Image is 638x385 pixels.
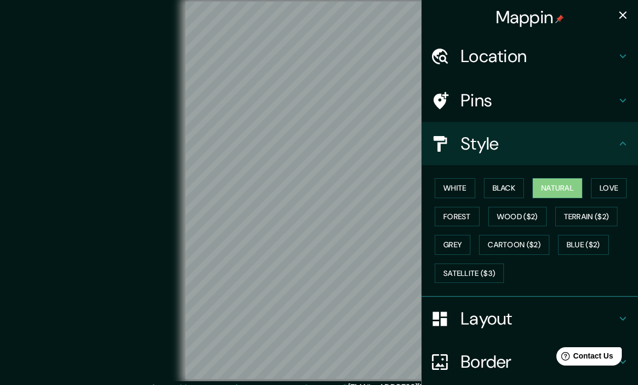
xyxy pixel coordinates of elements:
button: Terrain ($2) [555,207,618,227]
button: Forest [435,207,480,227]
h4: Mappin [496,6,564,28]
button: Cartoon ($2) [479,235,549,255]
button: Wood ($2) [488,207,547,227]
h4: Style [461,133,616,154]
button: Satellite ($3) [435,264,504,283]
button: White [435,178,475,198]
h4: Border [461,351,616,373]
button: Natural [533,178,582,198]
button: Love [591,178,627,198]
div: Border [422,340,638,383]
div: Location [422,35,638,78]
iframe: Help widget launcher [542,343,626,373]
button: Blue ($2) [558,235,609,255]
h4: Location [461,45,616,67]
button: Grey [435,235,470,255]
img: pin-icon.png [555,15,564,23]
div: Pins [422,79,638,122]
h4: Layout [461,308,616,329]
h4: Pins [461,90,616,111]
canvas: Map [185,2,453,379]
div: Layout [422,297,638,340]
button: Black [484,178,524,198]
div: Style [422,122,638,165]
